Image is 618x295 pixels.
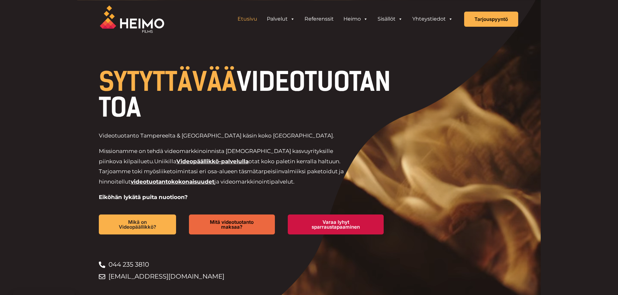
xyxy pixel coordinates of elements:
[189,214,275,234] a: Mitä videotuotanto maksaa?
[100,5,164,33] img: Heimo Filmsin logo
[99,214,176,234] a: Mikä on Videopäällikkö?
[339,13,373,25] a: Heimo
[199,220,265,229] span: Mitä videotuotanto maksaa?
[99,194,188,200] strong: Eiköhän lykätä puita nuotioon?
[154,158,176,165] span: Uniikilla
[99,146,353,187] p: Missionamme on tehdä videomarkkinoinnista [DEMOGRAPHIC_DATA] kasvuyrityksille piinkova kilpailuetu.
[99,66,237,97] span: SYTYTTÄVÄÄ
[464,12,518,27] a: Tarjouspyyntö
[233,13,262,25] a: Etusivu
[159,168,282,175] span: liiketoimintasi eri osa-alueen täsmätarpeisiin
[176,158,248,165] a: Videopäällikkö-palvelulla
[99,271,397,282] a: [EMAIL_ADDRESS][DOMAIN_NAME]
[262,13,300,25] a: Palvelut
[298,220,373,229] span: Varaa lyhyt sparraustapaaminen
[373,13,407,25] a: Sisällöt
[99,168,344,185] span: valmiiksi paketoidut ja hinnoitellut
[131,178,214,185] a: videotuotantokokonaisuudet
[107,271,224,282] span: [EMAIL_ADDRESS][DOMAIN_NAME]
[107,259,149,271] span: 044 235 3810
[229,13,461,25] aside: Header Widget 1
[99,69,397,120] h1: VIDEOTUOTANTOA
[109,220,166,229] span: Mikä on Videopäällikkö?
[407,13,458,25] a: Yhteystiedot
[99,259,397,271] a: 044 235 3810
[300,13,339,25] a: Referenssit
[214,178,295,185] span: ja videomarkkinointipalvelut.
[99,131,353,141] p: Videotuotanto Tampereelta & [GEOGRAPHIC_DATA] käsin koko [GEOGRAPHIC_DATA].
[288,214,384,234] a: Varaa lyhyt sparraustapaaminen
